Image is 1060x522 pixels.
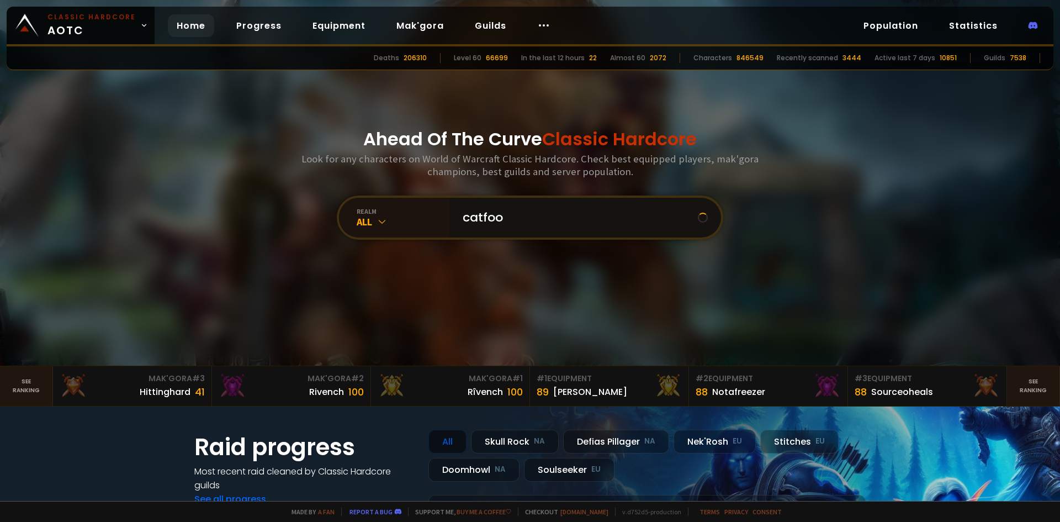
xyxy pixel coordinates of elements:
[712,385,765,399] div: Notafreezer
[696,373,841,384] div: Equipment
[760,430,839,454] div: Stitches
[168,14,214,37] a: Home
[192,373,205,384] span: # 3
[1007,366,1060,406] a: Seeranking
[610,53,645,63] div: Almost 60
[454,53,481,63] div: Level 60
[733,436,742,447] small: EU
[1010,53,1026,63] div: 7538
[195,384,205,399] div: 41
[724,508,748,516] a: Privacy
[285,508,335,516] span: Made by
[537,373,547,384] span: # 1
[404,53,427,63] div: 206310
[53,366,212,406] a: Mak'Gora#3Hittinghard41
[428,430,467,454] div: All
[560,508,608,516] a: [DOMAIN_NAME]
[219,373,364,384] div: Mak'Gora
[456,198,698,238] input: Search a character...
[875,53,935,63] div: Active last 7 days
[140,385,190,399] div: Hittinghard
[650,53,666,63] div: 2072
[357,215,449,228] div: All
[309,385,344,399] div: Rivench
[512,373,523,384] span: # 1
[388,14,453,37] a: Mak'gora
[304,14,374,37] a: Equipment
[563,430,669,454] div: Defias Pillager
[736,53,764,63] div: 846549
[530,366,689,406] a: #1Equipment89[PERSON_NAME]
[471,430,559,454] div: Skull Rock
[534,436,545,447] small: NA
[644,436,655,447] small: NA
[615,508,681,516] span: v. d752d5 - production
[495,464,506,475] small: NA
[842,53,861,63] div: 3444
[777,53,838,63] div: Recently scanned
[940,53,957,63] div: 10851
[468,385,503,399] div: Rîvench
[47,12,136,22] small: Classic Hardcore
[693,53,732,63] div: Characters
[428,458,520,482] div: Doomhowl
[466,14,515,37] a: Guilds
[696,373,708,384] span: # 2
[7,7,155,44] a: Classic HardcoreAOTC
[524,458,614,482] div: Soulseeker
[194,430,415,465] h1: Raid progress
[696,384,708,399] div: 88
[408,508,511,516] span: Support me,
[349,508,393,516] a: Report a bug
[378,373,523,384] div: Mak'Gora
[227,14,290,37] a: Progress
[371,366,530,406] a: Mak'Gora#1Rîvench100
[507,384,523,399] div: 100
[589,53,597,63] div: 22
[855,373,867,384] span: # 3
[47,12,136,39] span: AOTC
[457,508,511,516] a: Buy me a coffee
[940,14,1006,37] a: Statistics
[542,126,697,151] span: Classic Hardcore
[553,385,627,399] div: [PERSON_NAME]
[194,465,415,492] h4: Most recent raid cleaned by Classic Hardcore guilds
[357,207,449,215] div: realm
[855,373,1000,384] div: Equipment
[855,384,867,399] div: 88
[351,373,364,384] span: # 2
[518,508,608,516] span: Checkout
[318,508,335,516] a: a fan
[689,366,848,406] a: #2Equipment88Notafreezer
[855,14,927,37] a: Population
[871,385,933,399] div: Sourceoheals
[194,493,266,505] a: See all progress
[212,366,371,406] a: Mak'Gora#2Rivench100
[752,508,782,516] a: Consent
[815,436,825,447] small: EU
[848,366,1007,406] a: #3Equipment88Sourceoheals
[348,384,364,399] div: 100
[363,126,697,152] h1: Ahead Of The Curve
[374,53,399,63] div: Deaths
[537,384,549,399] div: 89
[297,152,763,178] h3: Look for any characters on World of Warcraft Classic Hardcore. Check best equipped players, mak'g...
[591,464,601,475] small: EU
[486,53,508,63] div: 66699
[521,53,585,63] div: In the last 12 hours
[674,430,756,454] div: Nek'Rosh
[984,53,1005,63] div: Guilds
[699,508,720,516] a: Terms
[537,373,682,384] div: Equipment
[60,373,205,384] div: Mak'Gora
